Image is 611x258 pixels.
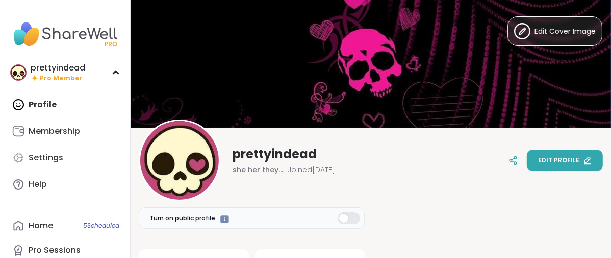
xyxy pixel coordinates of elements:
span: Edit profile [538,156,579,165]
button: Edit profile [527,150,603,171]
img: prettyindead [10,64,27,81]
div: prettyindead [31,62,85,74]
div: Membership [29,126,80,137]
a: Settings [8,146,122,170]
img: ShareWell Nav Logo [8,16,122,52]
div: Help [29,179,47,190]
span: she her they them [233,165,284,175]
span: Turn on public profile [149,214,215,223]
iframe: Spotlight [220,215,229,224]
a: Home5Scheduled [8,214,122,238]
span: Pro Member [40,74,82,83]
span: prettyindead [233,146,317,162]
button: Edit Cover Image [507,16,602,46]
span: Edit Cover Image [534,26,596,37]
img: prettyindead [140,121,219,200]
a: Membership [8,119,122,144]
a: Help [8,172,122,197]
span: Joined [DATE] [288,165,335,175]
span: 5 Scheduled [83,222,119,230]
div: Pro Sessions [29,245,81,256]
div: Settings [29,152,63,163]
div: Home [29,220,53,231]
